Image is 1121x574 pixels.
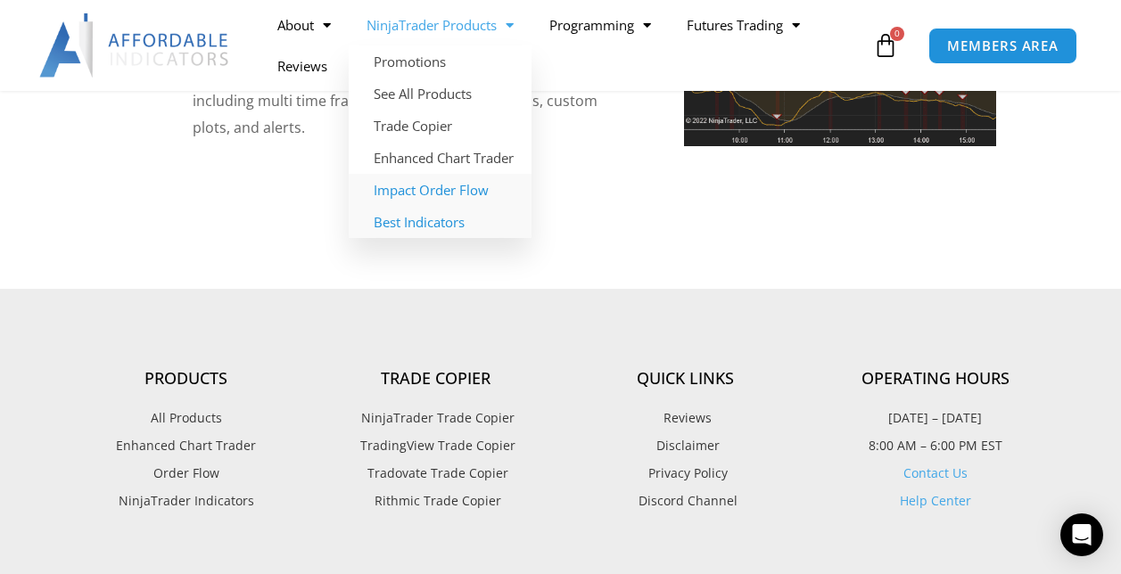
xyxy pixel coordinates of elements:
[1060,513,1103,556] div: Open Intercom Messenger
[62,406,311,430] a: All Products
[311,462,561,485] a: Tradovate Trade Copier
[561,369,811,389] h4: Quick Links
[62,369,311,389] h4: Products
[311,369,561,389] h4: Trade Copier
[349,45,532,238] ul: NinjaTrader Products
[811,369,1060,389] h4: Operating Hours
[903,464,968,481] a: Contact Us
[349,78,532,110] a: See All Products
[561,406,811,430] a: Reviews
[349,206,532,238] a: Best Indicators
[260,4,870,86] nav: Menu
[62,489,311,512] a: NinjaTrader Indicators
[153,462,219,485] span: Order Flow
[119,489,254,512] span: NinjaTrader Indicators
[349,45,532,78] a: Promotions
[151,406,222,430] span: All Products
[811,406,1060,430] p: [DATE] – [DATE]
[561,489,811,512] a: Discord Channel
[890,27,904,41] span: 0
[116,434,256,457] span: Enhanced Chart Trader
[644,462,728,485] span: Privacy Policy
[193,64,604,136] span: for NinjaTrader is packed with premium features, including multi time frame capability, signal op...
[349,142,532,174] a: Enhanced Chart Trader
[532,4,669,45] a: Programming
[659,406,712,430] span: Reviews
[561,434,811,457] a: Disclaimer
[260,45,345,86] a: Reviews
[811,434,1060,457] p: 8:00 AM – 6:00 PM EST
[652,434,720,457] span: Disclaimer
[349,110,532,142] a: Trade Copier
[39,13,231,78] img: LogoAI | Affordable Indicators – NinjaTrader
[349,174,532,206] a: Impact Order Flow
[363,462,508,485] span: Tradovate Trade Copier
[947,39,1059,53] span: MEMBERS AREA
[311,434,561,457] a: TradingView Trade Copier
[62,462,311,485] a: Order Flow
[561,462,811,485] a: Privacy Policy
[357,406,515,430] span: NinjaTrader Trade Copier
[260,4,349,45] a: About
[846,20,925,71] a: 0
[900,492,971,509] a: Help Center
[62,434,311,457] a: Enhanced Chart Trader
[634,489,738,512] span: Discord Channel
[311,489,561,512] a: Rithmic Trade Copier
[370,489,501,512] span: Rithmic Trade Copier
[311,406,561,430] a: NinjaTrader Trade Copier
[928,28,1077,64] a: MEMBERS AREA
[349,4,532,45] a: NinjaTrader Products
[356,434,515,457] span: TradingView Trade Copier
[669,4,818,45] a: Futures Trading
